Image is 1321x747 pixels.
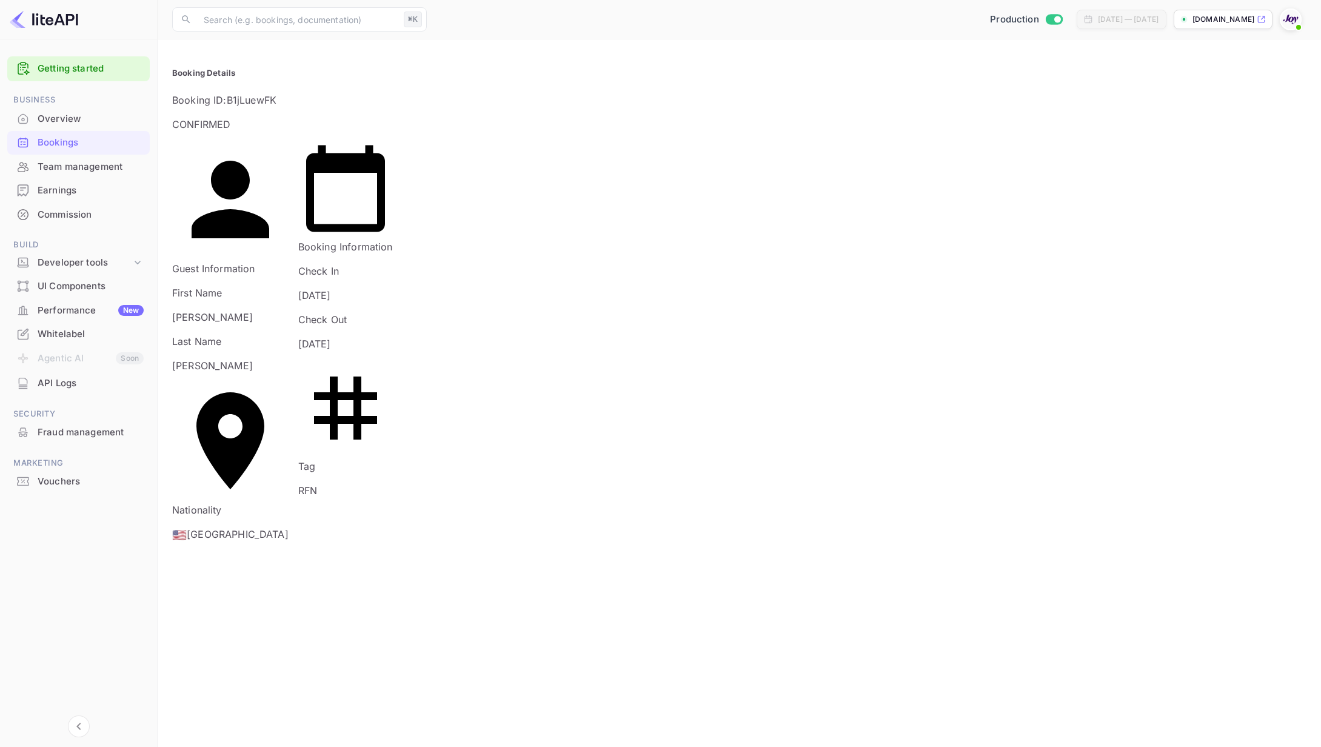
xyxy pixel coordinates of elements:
div: Earnings [38,184,144,198]
div: UI Components [7,275,150,298]
button: Collapse navigation [68,715,90,737]
div: Bookings [7,131,150,155]
p: Check In [298,264,393,278]
p: [DOMAIN_NAME] [1192,14,1254,25]
span: Production [990,13,1039,27]
a: Bookings [7,131,150,153]
div: API Logs [38,377,144,390]
p: Guest Information [172,141,289,276]
div: Commission [7,203,150,227]
div: PerformanceNew [7,299,150,323]
a: Getting started [38,62,144,76]
p: Check Out [298,312,393,327]
span: CONFIRMED [172,118,230,130]
div: Fraud management [7,421,150,444]
div: Developer tools [38,256,132,270]
a: Earnings [7,179,150,201]
a: Vouchers [7,470,150,492]
input: Search (e.g. bookings, documentation) [196,7,399,32]
a: Commission [7,203,150,226]
a: Fraud management [7,421,150,443]
div: Whitelabel [38,327,144,341]
img: With Joy [1281,10,1300,29]
p: [PERSON_NAME] [172,358,289,373]
div: Whitelabel [7,323,150,346]
p: Nationality [172,383,289,517]
span: Build [7,238,150,252]
div: Overview [38,112,144,126]
div: Fraud management [38,426,144,440]
span: Marketing [7,457,150,470]
h5: Booking Details [172,67,1306,79]
span: Business [7,93,150,107]
div: Vouchers [38,475,144,489]
div: Developer tools [7,252,150,273]
p: Booking ID: B1jLuewFK [172,93,1306,107]
div: Getting started [7,56,150,81]
div: Commission [38,208,144,222]
span: Security [7,407,150,421]
div: Team management [7,155,150,179]
div: New [118,305,144,316]
p: Tag [298,361,393,474]
a: Team management [7,155,150,178]
div: Earnings [7,179,150,203]
div: API Logs [7,372,150,395]
a: Overview [7,107,150,130]
a: API Logs [7,372,150,394]
div: UI Components [38,280,144,293]
p: RFN [298,483,393,498]
a: UI Components [7,275,150,297]
div: [GEOGRAPHIC_DATA] [172,527,289,541]
div: ⌘K [404,12,422,27]
img: LiteAPI logo [10,10,78,29]
span: 🇺🇸 [172,529,187,541]
div: Bookings [38,136,144,150]
a: PerformanceNew [7,299,150,321]
div: Switch to Sandbox mode [985,13,1067,27]
a: Whitelabel [7,323,150,345]
p: [DATE] [298,337,393,351]
p: First Name [172,286,289,300]
p: Booking Information [298,141,393,254]
p: Last Name [172,334,289,349]
p: [PERSON_NAME] [172,310,289,324]
div: Team management [38,160,144,174]
div: [DATE] — [DATE] [1098,14,1159,25]
div: Overview [7,107,150,131]
div: Vouchers [7,470,150,494]
div: Performance [38,304,144,318]
p: [DATE] [298,288,393,303]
